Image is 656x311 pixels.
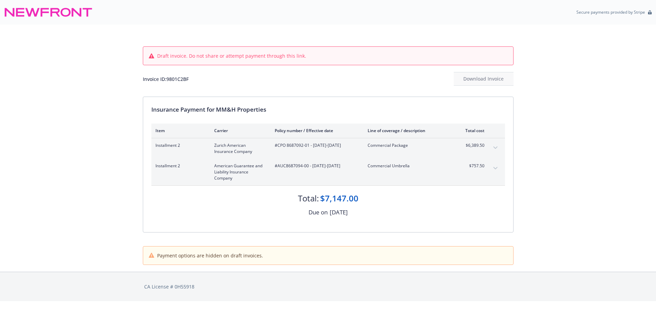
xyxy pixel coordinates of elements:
[298,193,319,204] div: Total:
[320,193,358,204] div: $7,147.00
[459,142,484,149] span: $6,389.50
[275,163,357,169] span: #AUC8687094-00 - [DATE]-[DATE]
[454,72,514,86] button: Download Invoice
[155,163,203,169] span: Installment 2
[368,163,448,169] span: Commercial Umbrella
[214,142,264,155] span: Zurich American Insurance Company
[143,75,189,83] div: Invoice ID: 9801C2BF
[275,128,357,133] div: Policy number / Effective date
[368,142,448,149] span: Commercial Package
[155,142,203,149] span: Installment 2
[330,208,348,217] div: [DATE]
[490,163,501,174] button: expand content
[151,159,505,185] div: Installment 2American Guarantee and Liability Insurance Company#AUC8687094-00 - [DATE]-[DATE]Comm...
[459,128,484,133] div: Total cost
[490,142,501,153] button: expand content
[309,208,328,217] div: Due on
[576,9,645,15] p: Secure payments provided by Stripe
[214,163,264,181] span: American Guarantee and Liability Insurance Company
[368,128,448,133] div: Line of coverage / description
[275,142,357,149] span: #CPO 8687092-01 - [DATE]-[DATE]
[157,252,263,259] span: Payment options are hidden on draft invoices.
[459,163,484,169] span: $757.50
[144,283,512,290] div: CA License # 0H55918
[214,128,264,133] div: Carrier
[157,52,306,59] span: Draft invoice. Do not share or attempt payment through this link.
[151,105,505,114] div: Insurance Payment for MM&H Properties
[155,128,203,133] div: Item
[454,72,514,85] div: Download Invoice
[151,138,505,159] div: Installment 2Zurich American Insurance Company#CPO 8687092-01 - [DATE]-[DATE]Commercial Package$6...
